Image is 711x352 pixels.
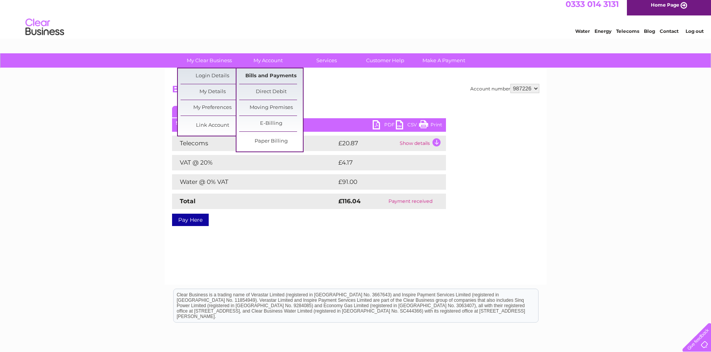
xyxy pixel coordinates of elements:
a: PDF [373,120,396,131]
strong: Total [180,197,196,205]
div: Clear Business is a trading name of Verastar Limited (registered in [GEOGRAPHIC_DATA] No. 3667643... [174,4,538,37]
div: [DATE] [172,120,446,126]
td: VAT @ 20% [172,155,336,170]
h2: Bills and Payments [172,84,539,99]
td: Show details [398,136,446,151]
a: Login Details [181,68,244,84]
a: Pay Here [172,214,209,226]
td: Telecoms [172,136,336,151]
td: Water @ 0% VAT [172,174,336,190]
strong: £116.04 [338,197,361,205]
b: Statement Date: [176,120,216,126]
div: Account number [470,84,539,93]
a: CSV [396,120,419,131]
a: My Account [236,53,300,68]
a: Link Account [181,118,244,133]
a: Energy [594,33,611,39]
a: My Details [181,84,244,100]
a: Moving Premises [239,100,303,116]
a: Make A Payment [412,53,476,68]
a: Customer Help [353,53,417,68]
a: Print [419,120,442,131]
img: logo.png [25,20,64,44]
td: £20.87 [336,136,398,151]
td: £4.17 [336,155,427,170]
td: Payment received [375,194,446,209]
a: My Preferences [181,100,244,116]
a: Water [575,33,590,39]
a: Bills and Payments [239,68,303,84]
a: Telecoms [616,33,639,39]
a: Current Invoice [172,106,288,117]
a: Blog [644,33,655,39]
a: E-Billing [239,116,303,131]
a: My Clear Business [177,53,241,68]
a: 0333 014 3131 [566,4,619,14]
a: Direct Debit [239,84,303,100]
a: Services [295,53,358,68]
a: Log out [686,33,704,39]
a: Paper Billing [239,134,303,149]
a: Contact [660,33,679,39]
td: £91.00 [336,174,430,190]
